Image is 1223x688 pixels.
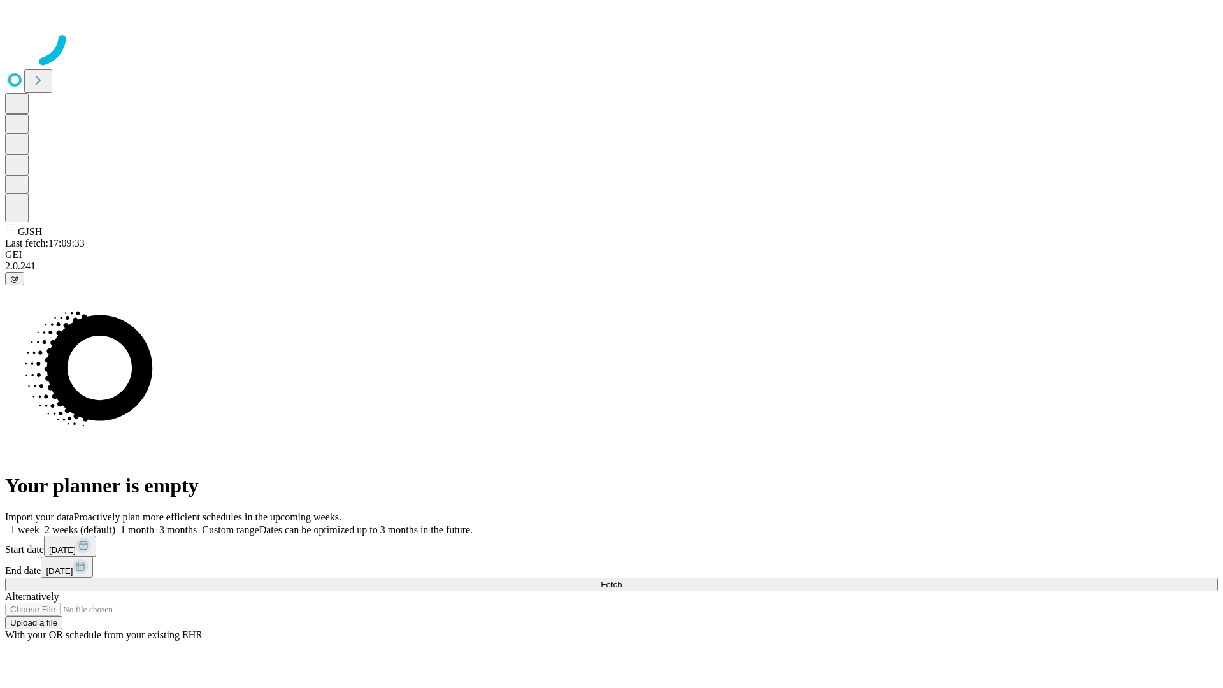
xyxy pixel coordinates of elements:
[10,274,19,283] span: @
[259,524,473,535] span: Dates can be optimized up to 3 months in the future.
[5,536,1218,557] div: Start date
[10,524,39,535] span: 1 week
[41,557,93,578] button: [DATE]
[5,238,85,248] span: Last fetch: 17:09:33
[5,557,1218,578] div: End date
[120,524,154,535] span: 1 month
[159,524,197,535] span: 3 months
[5,629,203,640] span: With your OR schedule from your existing EHR
[5,512,74,522] span: Import your data
[5,616,62,629] button: Upload a file
[49,545,76,555] span: [DATE]
[5,474,1218,498] h1: Your planner is empty
[5,272,24,285] button: @
[5,578,1218,591] button: Fetch
[5,591,59,602] span: Alternatively
[44,536,96,557] button: [DATE]
[74,512,341,522] span: Proactively plan more efficient schedules in the upcoming weeks.
[46,566,73,576] span: [DATE]
[601,580,622,589] span: Fetch
[45,524,115,535] span: 2 weeks (default)
[18,226,42,237] span: GJSH
[5,261,1218,272] div: 2.0.241
[5,249,1218,261] div: GEI
[202,524,259,535] span: Custom range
